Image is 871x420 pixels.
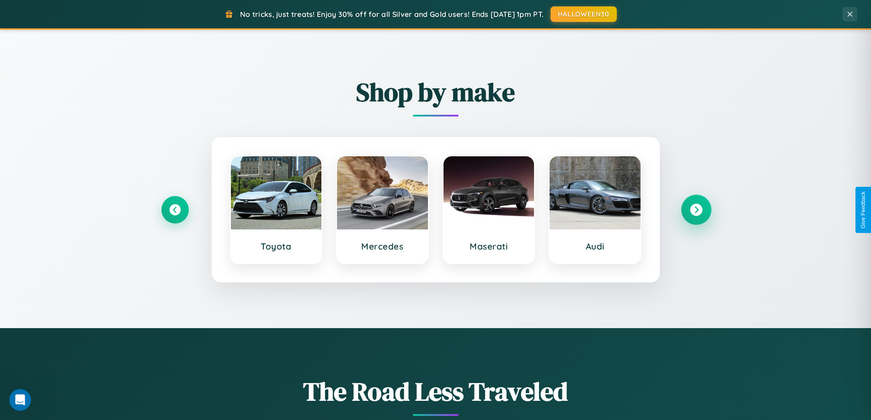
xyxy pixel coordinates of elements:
h3: Maserati [453,241,525,252]
div: Give Feedback [860,191,866,229]
h3: Toyota [240,241,313,252]
h3: Audi [559,241,631,252]
iframe: Intercom live chat [9,389,31,411]
h2: Shop by make [161,74,710,110]
button: HALLOWEEN30 [550,6,617,22]
h1: The Road Less Traveled [161,374,710,409]
h3: Mercedes [346,241,419,252]
span: No tricks, just treats! Enjoy 30% off for all Silver and Gold users! Ends [DATE] 1pm PT. [240,10,544,19]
